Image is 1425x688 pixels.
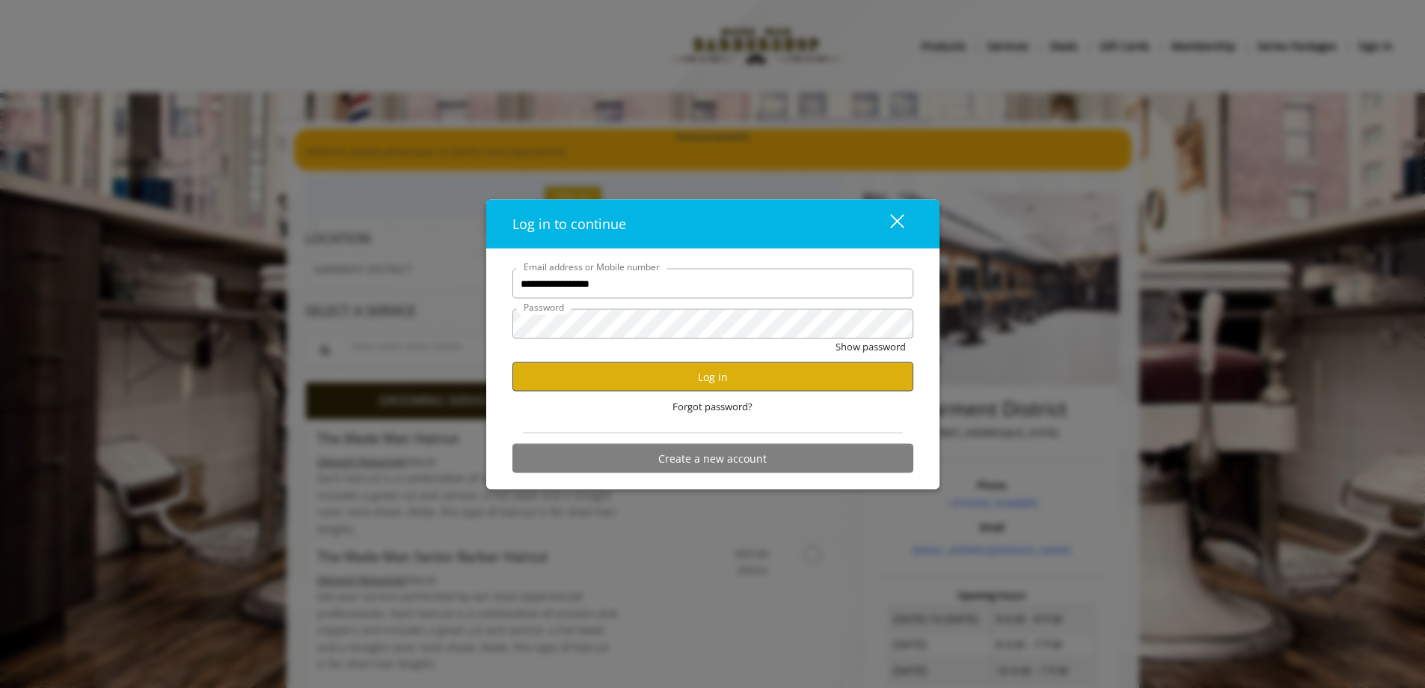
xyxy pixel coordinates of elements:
button: Create a new account [512,444,913,473]
button: Log in [512,362,913,392]
span: Forgot password? [672,399,753,415]
label: Password [516,300,571,314]
button: Show password [836,339,906,355]
label: Email address or Mobile number [516,260,667,274]
span: Log in to continue [512,215,626,233]
button: close dialog [862,209,913,240]
input: Email address or Mobile number [512,269,913,299]
input: Password [512,309,913,339]
div: close dialog [873,213,903,235]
